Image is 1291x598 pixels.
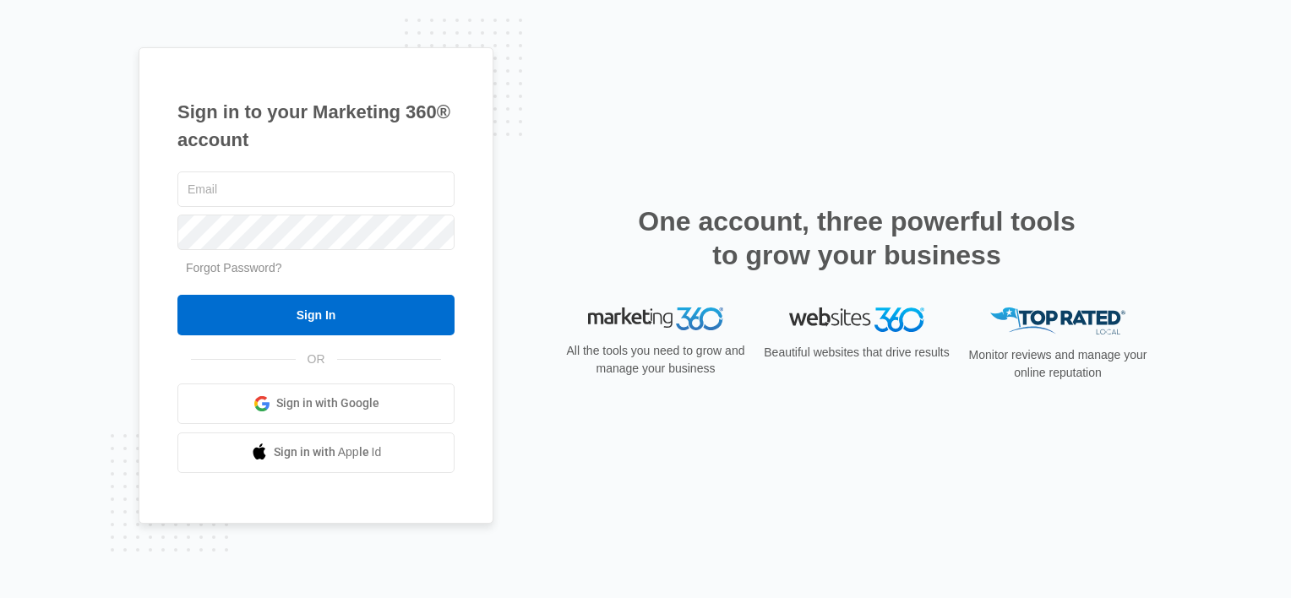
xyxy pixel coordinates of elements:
a: Sign in with Google [177,383,455,424]
p: Monitor reviews and manage your online reputation [963,346,1152,382]
input: Email [177,171,455,207]
span: OR [296,351,337,368]
span: Sign in with Apple Id [274,443,382,461]
a: Forgot Password? [186,261,282,275]
span: Sign in with Google [276,394,379,412]
img: Top Rated Local [990,307,1125,335]
img: Marketing 360 [588,307,723,331]
p: All the tools you need to grow and manage your business [561,342,750,378]
h1: Sign in to your Marketing 360® account [177,98,455,154]
h2: One account, three powerful tools to grow your business [633,204,1081,272]
a: Sign in with Apple Id [177,432,455,473]
input: Sign In [177,295,455,335]
img: Websites 360 [789,307,924,332]
p: Beautiful websites that drive results [762,344,951,362]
